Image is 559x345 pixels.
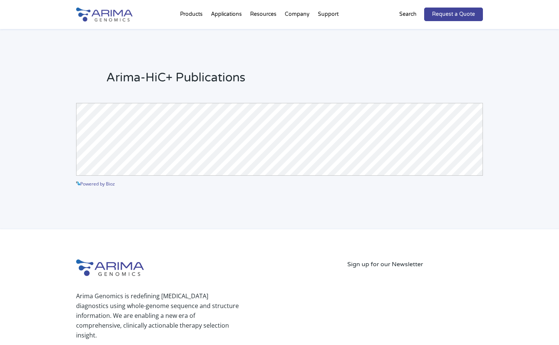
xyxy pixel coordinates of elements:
a: Request a Quote [424,8,483,21]
a: Powered by Bioz [76,181,115,187]
img: powered by bioz [76,181,80,186]
iframe: Form 0 [347,269,483,327]
a: See more details on Bioz [431,178,483,188]
img: Arima-Genomics-logo [76,8,133,21]
p: Arima Genomics is redefining [MEDICAL_DATA] diagnostics using whole-genome sequence and structure... [76,291,239,340]
p: Sign up for our Newsletter [347,259,483,269]
h2: Arima-HiC+ Publications [106,69,483,92]
img: Arima-Genomics-logo [76,259,144,276]
p: Search [399,9,417,19]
